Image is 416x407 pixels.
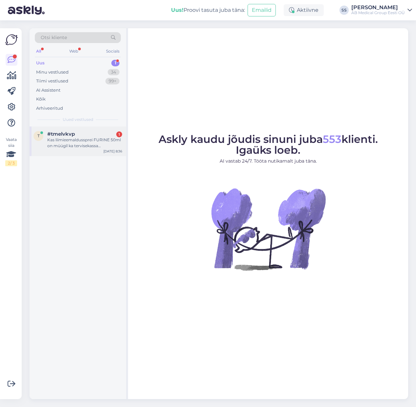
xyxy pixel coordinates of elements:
[36,60,45,66] div: Uus
[105,78,120,84] div: 99+
[171,7,184,13] b: Uus!
[35,47,42,56] div: All
[209,170,327,288] img: No Chat active
[36,105,63,112] div: Arhiveeritud
[68,47,79,56] div: Web
[36,87,60,94] div: AI Assistent
[108,69,120,76] div: 34
[36,69,69,76] div: Minu vestlused
[284,4,324,16] div: Aktiivne
[116,131,122,137] div: 1
[339,6,349,15] div: SS
[103,149,122,154] div: [DATE] 8:36
[41,34,67,41] span: Otsi kliente
[111,60,120,66] div: 1
[37,133,40,138] span: t
[351,5,412,15] a: [PERSON_NAME]AB Medical Group Eesti OÜ
[171,6,245,14] div: Proovi tasuta juba täna:
[36,78,68,84] div: Tiimi vestlused
[36,96,46,102] div: Kõik
[63,117,93,123] span: Uued vestlused
[248,4,276,16] button: Emailid
[351,5,405,10] div: [PERSON_NAME]
[5,34,18,46] img: Askly Logo
[5,137,17,166] div: Vaata siia
[5,160,17,166] div: 2 / 3
[47,137,122,149] div: Kas liimieemaldussprei FURINE 50ml on müügil ka tervisekassa soodustusega?
[105,47,121,56] div: Socials
[351,10,405,15] div: AB Medical Group Eesti OÜ
[159,133,378,156] span: Askly kaudu jõudis sinuni juba klienti. Igaüks loeb.
[159,158,378,165] p: AI vastab 24/7. Tööta nutikamalt juba täna.
[323,133,341,146] span: 553
[47,131,75,137] span: #tmelvkvp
